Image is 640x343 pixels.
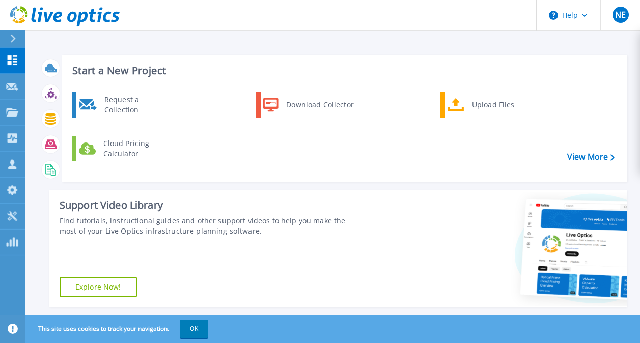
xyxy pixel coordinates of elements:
[28,320,208,338] span: This site uses cookies to track your navigation.
[72,136,176,161] a: Cloud Pricing Calculator
[99,95,174,115] div: Request a Collection
[180,320,208,338] button: OK
[72,65,614,76] h3: Start a New Project
[440,92,545,118] a: Upload Files
[72,92,176,118] a: Request a Collection
[98,138,174,159] div: Cloud Pricing Calculator
[615,11,626,19] span: NE
[60,198,360,212] div: Support Video Library
[256,92,360,118] a: Download Collector
[467,95,542,115] div: Upload Files
[281,95,358,115] div: Download Collector
[60,216,360,236] div: Find tutorials, instructional guides and other support videos to help you make the most of your L...
[60,277,137,297] a: Explore Now!
[567,152,615,162] a: View More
